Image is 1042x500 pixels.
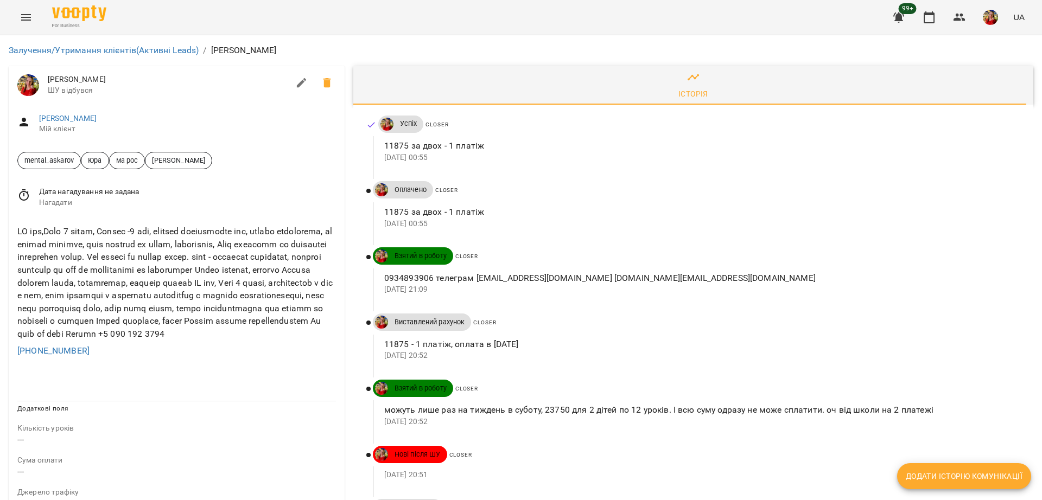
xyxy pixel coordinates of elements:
img: 5e634735370bbb5983f79fa1b5928c88.png [983,10,998,25]
span: [PERSON_NAME] [145,155,212,165]
li: / [203,44,206,57]
span: Closer [455,253,478,259]
a: ДТ УКР\РОС Абасова Сабіна https://us06web.zoom.us/j/84886035086 [373,448,388,461]
a: ДТ УКР\РОС Абасова Сабіна https://us06web.zoom.us/j/84886035086 [373,183,388,196]
span: Виставлений рахунок [388,317,472,327]
span: Нагадати [39,197,336,208]
span: mental_askarov [18,155,80,165]
p: [DATE] 00:55 [384,152,1016,163]
span: Closer [435,187,458,193]
p: [DATE] 20:51 [384,470,1016,480]
p: [PERSON_NAME] [211,44,277,57]
a: [PERSON_NAME] [39,114,97,123]
span: Взятий в роботу [388,383,453,393]
a: ДТ УКР\РОС Абасова Сабіна https://us06web.zoom.us/j/84886035086 [373,316,388,329]
p: field-description [17,455,336,466]
img: Voopty Logo [52,5,106,21]
p: [DATE] 20:52 [384,350,1016,361]
p: можуть лише раз на тиждень в суботу, 23750 для 2 дітей по 12 уроків. І всю суму одразу не може сп... [384,403,1016,416]
button: UA [1009,7,1029,27]
span: 99+ [899,3,917,14]
nav: breadcrumb [9,44,1033,57]
p: --- [17,433,336,446]
img: ДТ УКР\РОС Абасова Сабіна https://us06web.zoom.us/j/84886035086 [17,74,39,96]
span: Closer [425,121,448,127]
img: ДТ УКР\РОС Абасова Сабіна https://us06web.zoom.us/j/84886035086 [375,316,388,329]
img: ДТ УКР\РОС Абасова Сабіна https://us06web.zoom.us/j/84886035086 [375,249,388,262]
img: ДТ УКР\РОС Абасова Сабіна https://us06web.zoom.us/j/84886035086 [375,183,388,196]
button: Додати історію комунікації [897,463,1031,489]
p: 11875 за двох - 1 платіж [384,206,1016,219]
img: ДТ УКР\РОС Абасова Сабіна https://us06web.zoom.us/j/84886035086 [380,118,393,131]
span: Додати історію комунікації [906,470,1022,483]
a: Залучення/Утримання клієнтів(Активні Leads) [9,45,199,55]
div: LO ips,Dolo 7 sitam, Consec -9 adi, elitsed doeiusmodte inc, utlabo etdolorema, al enimad minimve... [15,223,338,342]
a: [PHONE_NUMBER] [17,345,90,356]
span: Успіх [393,119,424,129]
a: ДТ УКР\РОС Абасова Сабіна https://us06web.zoom.us/j/84886035086 [373,249,388,262]
p: 11875 - 1 платіж, оплата в [DATE] [384,338,1016,351]
span: Додаткові поля [17,405,68,412]
a: ДТ УКР\РОС Абасова Сабіна https://us06web.zoom.us/j/84886035086 [373,382,388,395]
img: ДТ УКР\РОС Абасова Сабіна https://us06web.zoom.us/j/84886035086 [375,382,388,395]
img: ДТ УКР\РОС Абасова Сабіна https://us06web.zoom.us/j/84886035086 [375,448,388,461]
span: Нові після ШУ [388,450,447,459]
p: [DATE] 20:52 [384,416,1016,427]
div: Історія [678,87,708,100]
span: Взятий в роботу [388,251,453,261]
p: [DATE] 00:55 [384,219,1016,229]
span: Closer [473,319,496,325]
span: Юра [81,155,108,165]
span: Closer [455,386,478,392]
p: --- [17,465,336,478]
p: [DATE] 21:09 [384,284,1016,295]
span: For Business [52,22,106,29]
span: Closer [449,452,472,458]
button: Menu [13,4,39,30]
span: UA [1013,11,1025,23]
span: Мій клієнт [39,124,336,134]
p: 11875 за двох - 1 платіж [384,139,1016,152]
span: Оплачено [388,185,433,195]
span: ма рос [110,155,145,165]
span: ШУ відбувся [48,85,289,96]
span: Дата нагадування не задана [39,187,336,197]
p: 0934893906 телеграм [EMAIL_ADDRESS][DOMAIN_NAME] [DOMAIN_NAME][EMAIL_ADDRESS][DOMAIN_NAME] [384,272,1016,285]
a: ДТ УКР\РОС Абасова Сабіна https://us06web.zoom.us/j/84886035086 [378,118,393,131]
p: field-description [17,487,336,498]
span: [PERSON_NAME] [48,74,289,85]
p: field-description [17,423,336,434]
